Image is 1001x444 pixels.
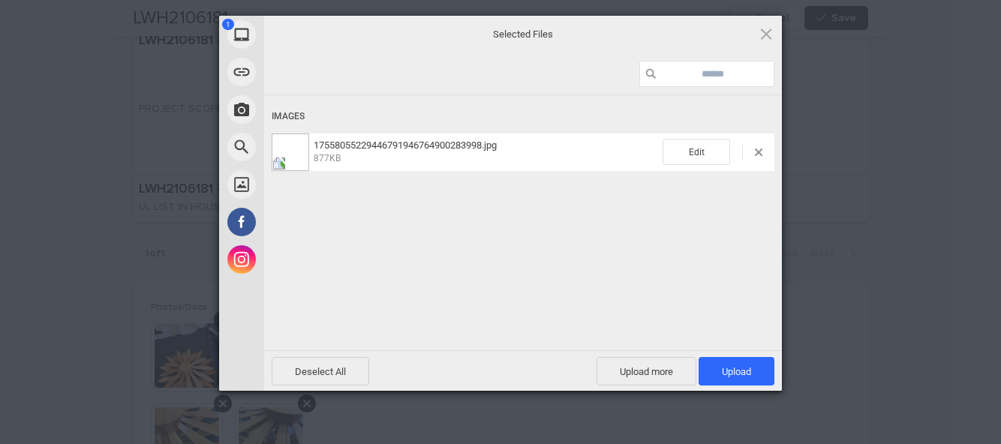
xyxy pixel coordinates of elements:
span: Click here or hit ESC to close picker [758,25,774,42]
span: 1 [222,19,234,30]
span: 877KB [314,153,341,163]
span: 17558055229446791946764900283998.jpg [309,139,663,164]
div: Instagram [219,241,399,278]
div: Web Search [219,128,399,166]
div: Images [272,103,774,130]
span: Deselect All [272,357,369,385]
span: Upload [722,366,751,377]
div: Take Photo [219,91,399,128]
div: My Device [219,16,399,53]
img: ce7fe3af-87d2-4a30-9625-f339b0c40cc3 [272,133,309,171]
div: Unsplash [219,166,399,203]
span: Upload [699,357,774,385]
span: Upload more [597,357,696,385]
span: 17558055229446791946764900283998.jpg [314,139,497,151]
span: Edit [663,139,730,165]
div: Link (URL) [219,53,399,91]
span: Selected Files [373,28,673,41]
div: Facebook [219,203,399,241]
